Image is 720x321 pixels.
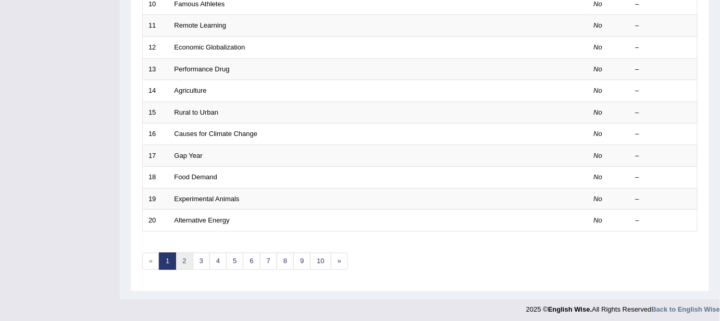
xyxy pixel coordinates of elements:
[331,253,348,270] a: »
[594,87,603,94] em: No
[143,15,169,37] td: 11
[636,86,692,96] div: –
[652,306,720,314] a: Back to English Wise
[636,108,692,118] div: –
[636,172,692,182] div: –
[310,253,331,270] a: 10
[636,151,692,161] div: –
[636,65,692,75] div: –
[193,253,210,270] a: 3
[175,195,240,203] a: Experimental Animals
[594,195,603,203] em: No
[636,194,692,204] div: –
[594,173,603,181] em: No
[226,253,243,270] a: 5
[594,65,603,73] em: No
[548,306,592,314] strong: English Wise.
[209,253,227,270] a: 4
[159,253,176,270] a: 1
[175,216,230,224] a: Alternative Energy
[260,253,277,270] a: 7
[594,43,603,51] em: No
[176,253,193,270] a: 2
[143,102,169,124] td: 15
[175,173,217,181] a: Food Demand
[143,145,169,167] td: 17
[142,253,159,270] span: «
[143,167,169,189] td: 18
[143,80,169,102] td: 14
[143,188,169,210] td: 19
[636,43,692,53] div: –
[594,216,603,224] em: No
[243,253,260,270] a: 6
[526,300,720,315] div: 2025 © All Rights Reserved
[175,65,230,73] a: Performance Drug
[175,43,245,51] a: Economic Globalization
[636,21,692,31] div: –
[175,108,219,116] a: Rural to Urban
[143,58,169,80] td: 13
[175,152,203,159] a: Gap Year
[293,253,311,270] a: 9
[594,108,603,116] em: No
[636,129,692,139] div: –
[594,130,603,138] em: No
[594,21,603,29] em: No
[175,21,227,29] a: Remote Learning
[277,253,294,270] a: 8
[143,210,169,232] td: 20
[143,124,169,145] td: 16
[175,130,258,138] a: Causes for Climate Change
[175,87,207,94] a: Agriculture
[143,36,169,58] td: 12
[594,152,603,159] em: No
[636,216,692,226] div: –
